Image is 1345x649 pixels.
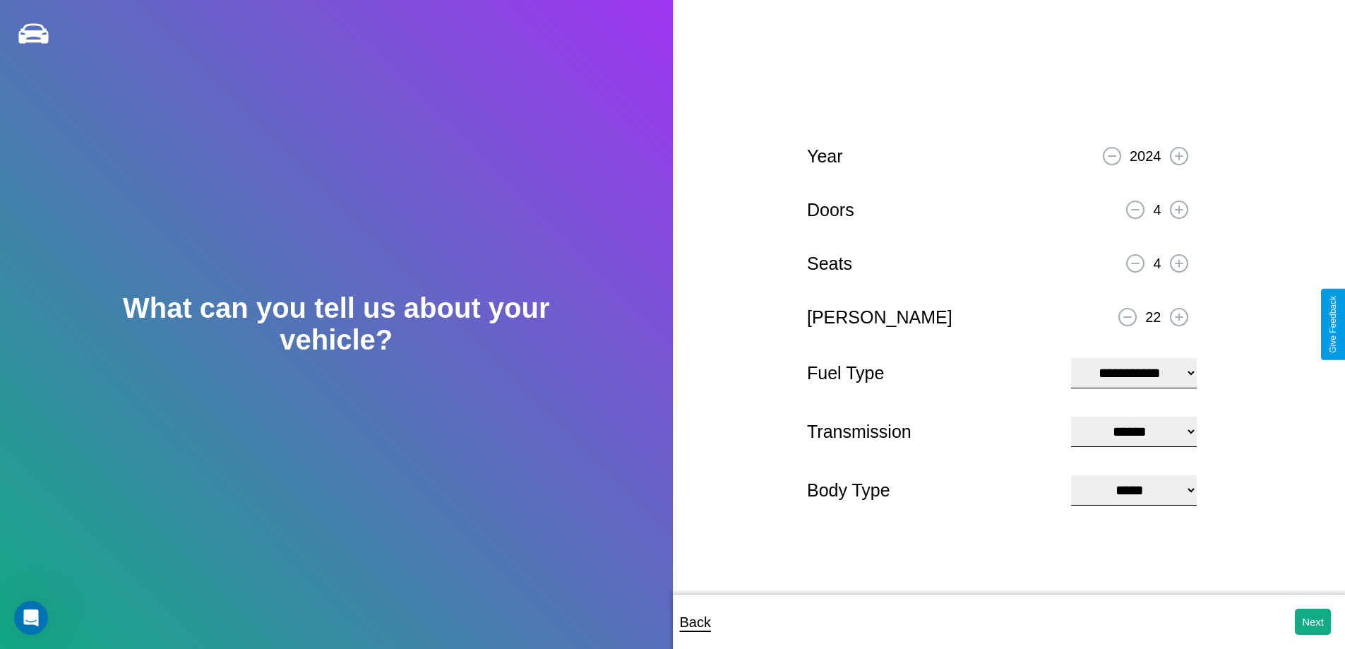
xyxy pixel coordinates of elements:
p: Back [680,609,711,635]
div: Give Feedback [1328,296,1338,353]
p: Fuel Type [807,357,1057,389]
p: Transmission [807,416,1057,448]
p: [PERSON_NAME] [807,302,952,333]
button: Next [1295,609,1331,635]
iframe: Intercom live chat [14,601,48,635]
p: 4 [1153,251,1161,276]
p: 2024 [1130,143,1161,169]
p: Year [807,141,843,172]
p: Seats [807,248,852,280]
p: 4 [1153,197,1161,222]
p: 22 [1145,304,1161,330]
p: Body Type [807,475,1057,506]
p: Doors [807,194,854,226]
h2: What can you tell us about your vehicle? [67,292,605,356]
